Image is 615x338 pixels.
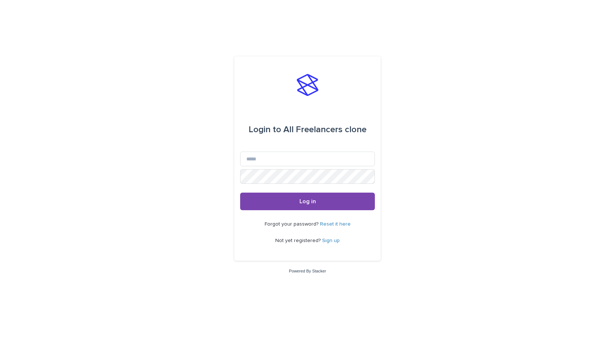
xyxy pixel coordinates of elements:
[265,222,320,227] span: Forgot your password?
[297,74,318,96] img: stacker-logo-s-only.png
[275,238,322,243] span: Not yet registered?
[320,222,351,227] a: Reset it here
[299,198,316,204] span: Log in
[322,238,340,243] a: Sign up
[249,119,366,140] div: All Freelancers clone
[240,193,375,210] button: Log in
[289,269,326,273] a: Powered By Stacker
[249,125,281,134] span: Login to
